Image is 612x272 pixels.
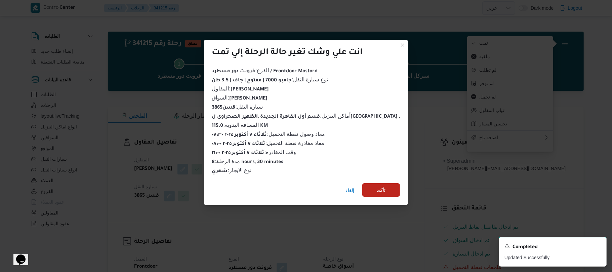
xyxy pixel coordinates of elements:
b: ثلاثاء ٧ أكتوبر ٢٠٢٥ ٠٧:٣٠ [212,132,267,138]
div: Notification [504,243,601,251]
span: معاد مغادرة نقطة التحميل : [212,140,325,146]
button: تأكيد [362,183,400,197]
iframe: chat widget [7,245,28,265]
b: ثلاثاء ٧ أكتوبر ٢٠٢٥ ٠٨:٠٠ [212,142,266,147]
button: Closes this modal window [399,41,407,49]
b: 8 hours, 30 minutes [212,160,284,165]
b: شهري [212,169,228,174]
span: معاد وصول نقطة التحميل : [212,131,325,137]
span: الفرع : [212,68,318,73]
b: قسم أول القاهرة الجديدة ,الظهير الصحراوى ل[GEOGRAPHIC_DATA] , [212,114,400,120]
span: تأكيد [377,186,385,194]
b: قسن3865 [212,105,236,111]
span: السواق : [212,95,268,101]
b: جامبو 7000 | مفتوح | جاف | 3.5 طن [212,78,292,83]
span: نوع سيارة النقل : [212,77,328,82]
b: [PERSON_NAME] [229,96,268,102]
p: Updated Successfully [504,254,601,261]
span: وقت المغادره : [212,149,296,155]
span: مدة الرحلة : [212,158,284,164]
button: إلغاء [343,184,357,197]
span: أماكن التنزيل : [212,113,400,119]
b: فرونت دور مسطرد / Frontdoor Mostord [212,69,318,74]
span: المقاول : [212,86,269,91]
span: المسافه اليدويه : [212,122,268,128]
b: 115.0 KM [212,123,268,129]
div: انت علي وشك تغير حالة الرحلة إلي تمت [212,48,363,59]
span: إلغاء [345,186,354,194]
span: نوع الايجار : [212,167,252,173]
span: سيارة النقل : [212,104,263,110]
span: Completed [513,243,538,251]
b: ثلاثاء ٧ أكتوبر ٢٠٢٥ ١٦:٠٠ [212,151,264,156]
b: [PERSON_NAME] [231,87,269,92]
